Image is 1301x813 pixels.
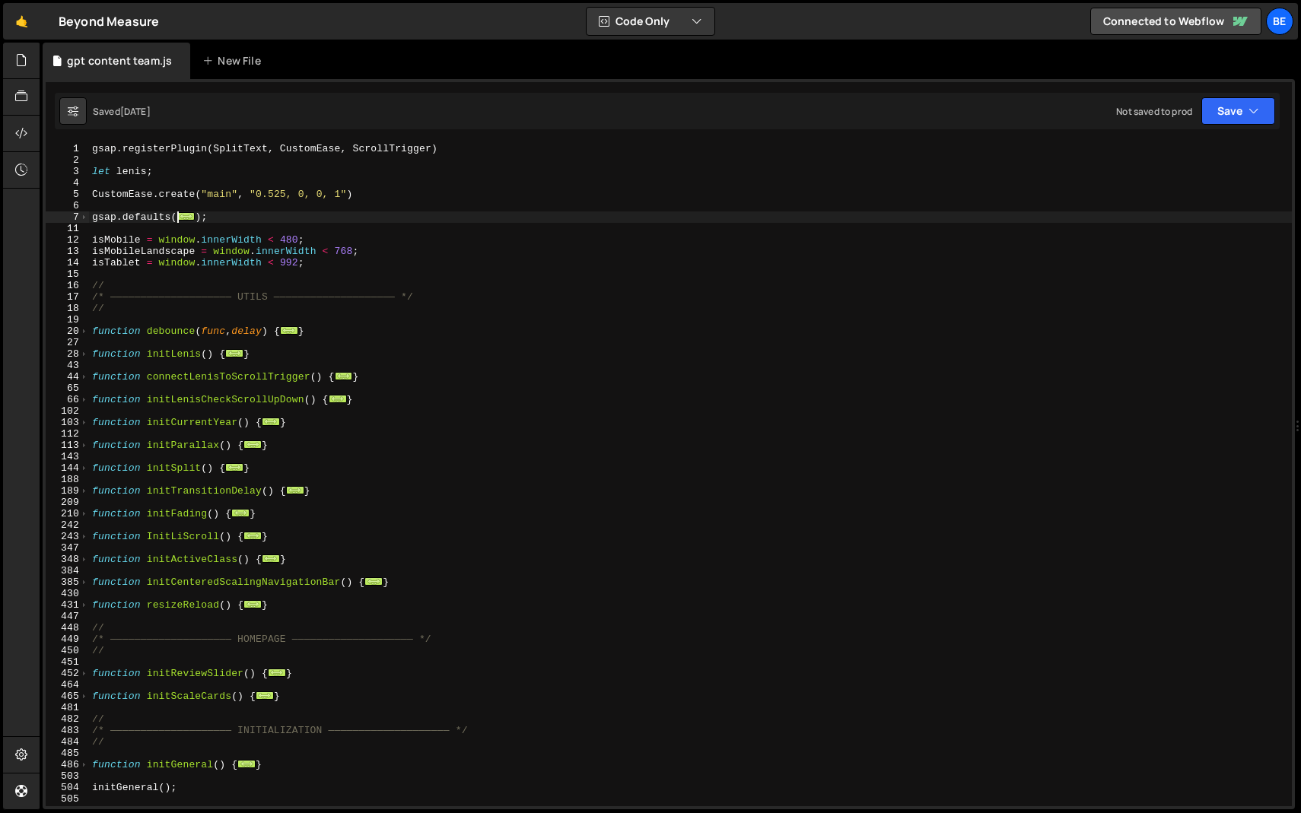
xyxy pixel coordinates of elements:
div: 13 [46,246,89,257]
div: 485 [46,748,89,759]
div: 11 [46,223,89,234]
div: 7 [46,211,89,223]
span: ... [243,600,262,608]
div: 143 [46,451,89,462]
span: ... [231,509,250,517]
a: 🤙 [3,3,40,40]
div: 384 [46,565,89,576]
div: 447 [46,611,89,622]
div: 431 [46,599,89,611]
span: ... [237,760,256,768]
div: 103 [46,417,89,428]
span: ... [243,440,262,449]
div: 242 [46,519,89,531]
div: 12 [46,234,89,246]
div: 450 [46,645,89,656]
div: 17 [46,291,89,303]
div: 188 [46,474,89,485]
div: 243 [46,531,89,542]
div: 19 [46,314,89,326]
div: 448 [46,622,89,634]
div: 43 [46,360,89,371]
div: 210 [46,508,89,519]
div: 4 [46,177,89,189]
div: New File [202,53,266,68]
div: 15 [46,268,89,280]
div: 14 [46,257,89,268]
div: 464 [46,679,89,691]
div: [DATE] [120,105,151,118]
div: gpt content team.js [67,53,172,68]
div: 483 [46,725,89,736]
div: 348 [46,554,89,565]
div: 113 [46,440,89,451]
span: ... [243,532,262,540]
div: 504 [46,782,89,793]
span: ... [262,554,280,563]
button: Save [1201,97,1275,125]
div: 44 [46,371,89,383]
span: ... [280,326,298,335]
div: 449 [46,634,89,645]
div: 452 [46,668,89,679]
div: 2 [46,154,89,166]
span: ... [177,212,195,221]
a: Be [1266,8,1293,35]
div: 484 [46,736,89,748]
div: Saved [93,105,151,118]
div: 5 [46,189,89,200]
span: ... [329,395,347,403]
div: 6 [46,200,89,211]
div: 505 [46,793,89,805]
div: 482 [46,713,89,725]
div: 430 [46,588,89,599]
span: ... [256,691,274,700]
span: ... [364,577,383,586]
div: 102 [46,405,89,417]
div: 1 [46,143,89,154]
div: 27 [46,337,89,348]
div: Not saved to prod [1116,105,1192,118]
div: 481 [46,702,89,713]
div: Beyond Measure [59,12,159,30]
span: ... [262,418,280,426]
div: 503 [46,770,89,782]
div: 3 [46,166,89,177]
span: ... [334,372,352,380]
div: 486 [46,759,89,770]
div: 347 [46,542,89,554]
div: 65 [46,383,89,394]
div: 451 [46,656,89,668]
div: 112 [46,428,89,440]
div: 209 [46,497,89,508]
span: ... [225,349,243,357]
button: Code Only [587,8,714,35]
div: 16 [46,280,89,291]
div: 20 [46,326,89,337]
div: 66 [46,394,89,405]
div: 385 [46,576,89,588]
span: ... [286,486,304,494]
span: ... [268,669,286,677]
div: 144 [46,462,89,474]
div: 465 [46,691,89,702]
div: 189 [46,485,89,497]
a: Connected to Webflow [1090,8,1261,35]
div: 28 [46,348,89,360]
div: 18 [46,303,89,314]
span: ... [225,463,243,472]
